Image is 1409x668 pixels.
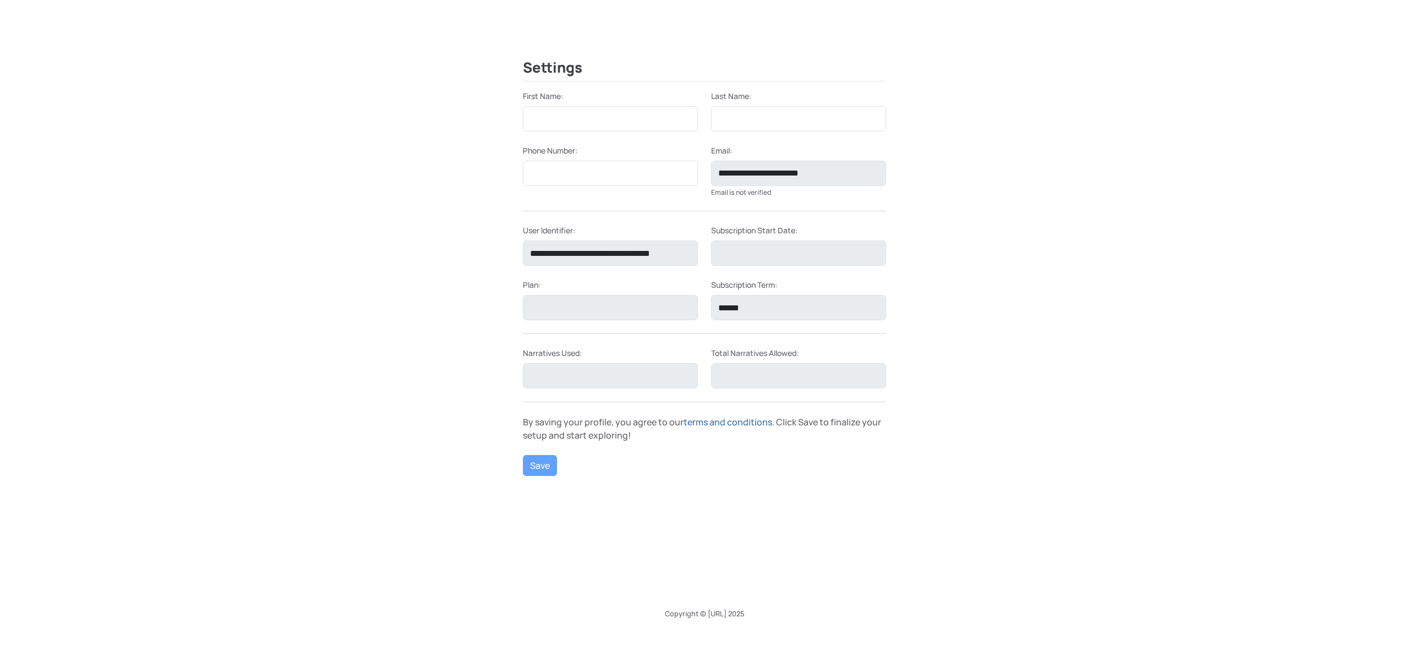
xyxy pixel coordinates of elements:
[523,347,582,359] label: Narratives Used:
[523,59,886,81] h2: Settings
[711,347,799,359] label: Total Narratives Allowed:
[711,145,732,156] label: Email:
[516,415,893,442] div: By saving your profile, you agree to our . Click Save to finalize your setup and start exploring!
[711,279,777,291] label: Subscription Term:
[665,609,744,618] span: Copyright © [URL] 2025
[711,188,771,197] small: Email is not verified
[523,145,577,156] label: Phone Number:
[523,225,575,236] label: User Identifier:
[523,90,563,102] label: First Name:
[711,225,798,236] label: Subscription Start Date:
[711,90,751,102] label: Last Name:
[523,279,540,291] label: Plan:
[684,416,772,428] a: terms and conditions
